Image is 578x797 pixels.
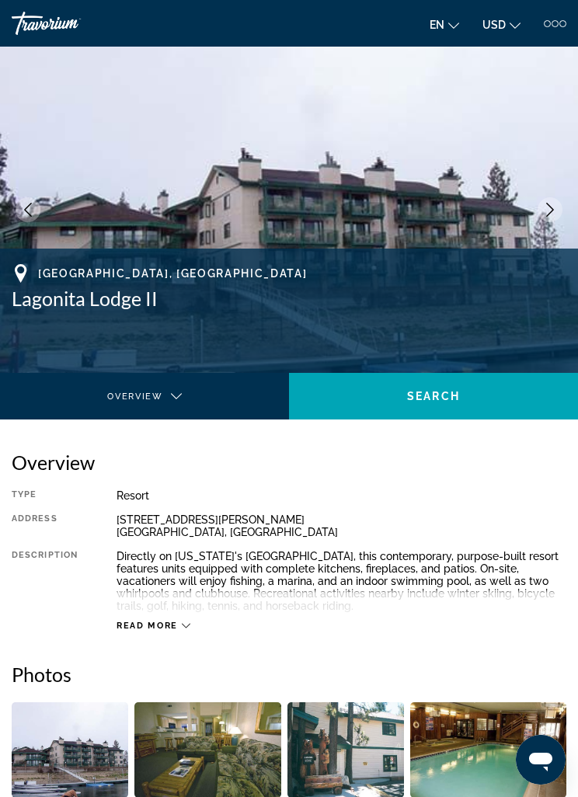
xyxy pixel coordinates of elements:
h2: Overview [12,451,566,474]
div: Address [12,513,78,538]
button: Change currency [482,13,521,36]
h1: Lagonita Lodge II [12,287,566,310]
span: USD [482,19,506,31]
button: Read more [117,620,190,632]
button: Search [289,373,578,419]
div: Type [12,489,78,502]
span: [GEOGRAPHIC_DATA], [GEOGRAPHIC_DATA] [38,267,307,280]
button: Previous image [16,197,40,222]
div: [STREET_ADDRESS][PERSON_NAME] [GEOGRAPHIC_DATA], [GEOGRAPHIC_DATA] [117,513,566,538]
button: Change language [430,13,459,36]
span: Search [407,390,460,402]
button: Next image [538,197,562,222]
a: Travorium [12,12,128,35]
h2: Photos [12,663,566,686]
span: en [430,19,444,31]
div: Resort [117,489,566,502]
iframe: Button to launch messaging window [516,735,566,785]
div: Directly on [US_STATE]'s [GEOGRAPHIC_DATA], this contemporary, purpose-built resort features unit... [117,550,566,612]
span: Read more [117,621,178,631]
div: Description [12,550,78,612]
